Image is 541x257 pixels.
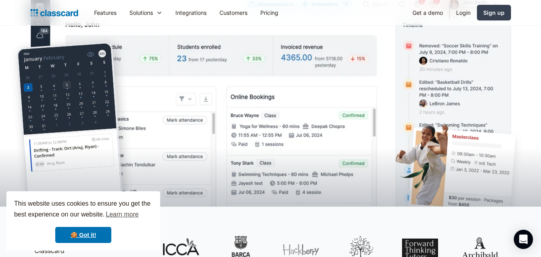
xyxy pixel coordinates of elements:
a: dismiss cookie message [55,227,111,243]
a: Pricing [254,4,285,22]
div: Solutions [123,4,169,22]
a: Customers [213,4,254,22]
div: Open Intercom Messenger [514,230,533,249]
a: Features [88,4,123,22]
a: Integrations [169,4,213,22]
a: home [30,7,78,18]
a: learn more about cookies [105,208,140,221]
div: cookieconsent [6,191,160,251]
a: Login [450,4,477,22]
a: Sign up [477,5,511,20]
a: Get a demo [406,4,449,22]
div: Sign up [483,8,505,17]
span: This website uses cookies to ensure you get the best experience on our website. [14,199,153,221]
div: Solutions [129,8,153,17]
